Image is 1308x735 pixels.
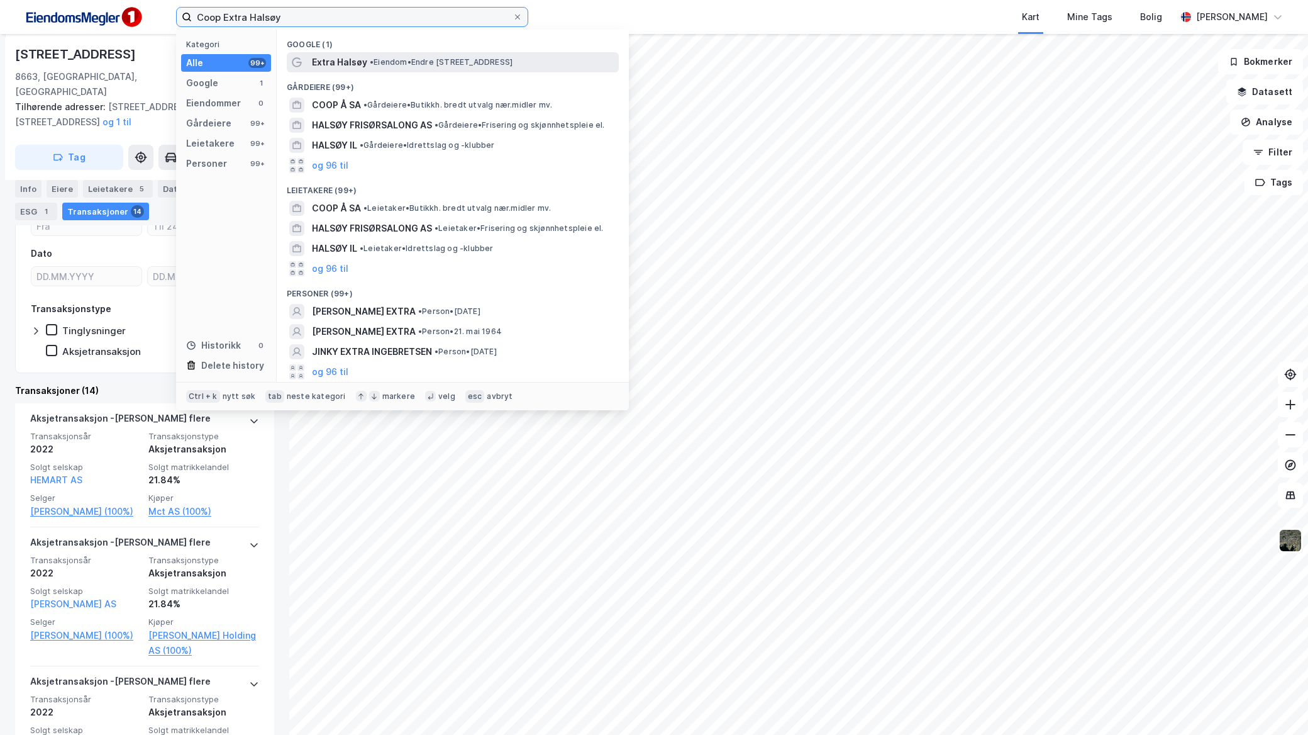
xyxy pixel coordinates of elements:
div: 8663, [GEOGRAPHIC_DATA], [GEOGRAPHIC_DATA] [15,69,211,99]
span: Person • [DATE] [418,306,480,317]
div: 0 [256,98,266,108]
span: Leietaker • Butikkh. bredt utvalg nær.midler mv. [363,203,551,213]
button: Tags [1244,170,1303,195]
span: • [363,203,367,213]
div: Leietakere (99+) [277,176,629,198]
div: tab [265,390,284,403]
div: Mine Tags [1067,9,1112,25]
span: Extra Halsøy [312,55,367,70]
input: Søk på adresse, matrikkel, gårdeiere, leietakere eller personer [192,8,513,26]
div: Personer [186,156,227,171]
div: 2022 [30,442,141,457]
div: 99+ [248,118,266,128]
div: Aksjetransaksjon - [PERSON_NAME] flere [30,411,211,431]
div: Gårdeiere (99+) [277,72,629,95]
span: [PERSON_NAME] EXTRA [312,304,416,319]
span: Transaksjonstype [148,555,259,566]
div: Info [15,180,42,198]
div: Google [186,76,218,91]
button: og 96 til [312,158,348,173]
input: DD.MM.YYYY [148,267,258,286]
span: HALSØY FRISØRSALONG AS [312,221,432,236]
span: Leietaker • Idrettslag og -klubber [360,244,494,254]
span: Eiendom • Endre [STREET_ADDRESS] [370,57,513,67]
iframe: Chat Widget [1245,675,1308,735]
span: • [360,244,363,253]
span: HALSØY FRISØRSALONG AS [312,118,432,133]
div: Transaksjonstype [31,301,111,317]
div: ESG [15,203,57,220]
span: Leietaker • Frisering og skjønnhetspleie el. [435,223,604,233]
span: Selger [30,493,141,503]
div: Gårdeiere [186,116,231,131]
span: Tilhørende adresser: [15,101,108,112]
span: • [370,57,374,67]
span: Gårdeiere • Butikkh. bredt utvalg nær.midler mv. [363,100,552,110]
div: Aksjetransaksjon [62,345,141,357]
span: • [418,327,422,336]
div: avbryt [487,391,513,401]
span: Person • 21. mai 1964 [418,327,502,337]
div: 2022 [30,566,141,581]
div: Alle [186,55,203,70]
a: HEMART AS [30,474,82,485]
button: Tag [15,145,123,170]
button: Analyse [1230,109,1303,135]
span: Gårdeiere • Idrettslag og -klubber [360,140,495,150]
div: Kontrollprogram for chat [1245,675,1308,735]
div: Bolig [1140,9,1162,25]
button: og 96 til [312,261,348,276]
div: Eiere [47,180,78,198]
button: og 96 til [312,364,348,379]
div: Aksjetransaksjon [148,705,259,720]
div: 21.84% [148,473,259,488]
span: Transaksjonstype [148,694,259,705]
span: • [435,120,438,130]
div: [PERSON_NAME] [1196,9,1268,25]
span: Transaksjonsår [30,555,141,566]
div: [STREET_ADDRESS] [15,44,138,64]
div: Tinglysninger [62,325,126,337]
a: Mct AS (100%) [148,504,259,519]
div: 1 [40,205,52,218]
div: [STREET_ADDRESS], [STREET_ADDRESS] [15,99,264,130]
button: Filter [1243,140,1303,165]
input: Til 24500000 [148,216,258,235]
div: 2022 [30,705,141,720]
span: Selger [30,617,141,627]
span: • [435,347,438,356]
a: [PERSON_NAME] Holding AS (100%) [148,628,259,658]
div: Kategori [186,40,271,49]
div: Aksjetransaksjon - [PERSON_NAME] flere [30,674,211,694]
div: 0 [256,340,266,351]
span: • [435,223,438,233]
div: Kart [1022,9,1039,25]
div: Personer (99+) [277,279,629,301]
span: JINKY EXTRA INGEBRETSEN [312,344,432,359]
div: Delete history [201,358,264,373]
div: Leietakere [186,136,235,151]
div: velg [438,391,455,401]
div: Aksjetransaksjon [148,566,259,581]
span: Kjøper [148,617,259,627]
button: Datasett [1226,79,1303,104]
a: [PERSON_NAME] AS [30,598,116,609]
span: HALSØY IL [312,138,357,153]
span: HALSØY IL [312,241,357,256]
div: Transaksjoner (14) [15,383,274,398]
div: 21.84% [148,597,259,612]
input: DD.MM.YYYY [31,267,141,286]
span: COOP Å SA [312,98,361,113]
div: Leietakere [83,180,153,198]
div: Aksjetransaksjon [148,442,259,457]
span: Transaksjonsår [30,431,141,442]
div: Transaksjoner [62,203,149,220]
span: Kjøper [148,493,259,503]
div: 14 [131,205,144,218]
span: Transaksjonstype [148,431,259,442]
div: Aksjetransaksjon - [PERSON_NAME] flere [30,535,211,555]
span: Solgt matrikkelandel [148,586,259,597]
div: Dato [31,246,52,261]
input: Fra [31,216,141,235]
div: nytt søk [223,391,256,401]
